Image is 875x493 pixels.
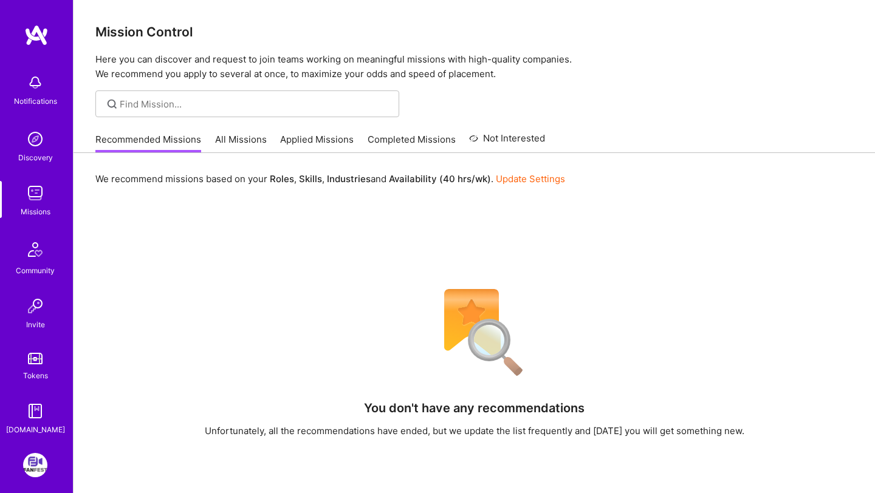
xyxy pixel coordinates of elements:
a: Completed Missions [368,133,456,153]
img: teamwork [23,181,47,205]
img: tokens [28,353,43,364]
a: Applied Missions [280,133,354,153]
div: Discovery [18,151,53,164]
div: [DOMAIN_NAME] [6,423,65,436]
div: Tokens [23,369,48,382]
img: discovery [23,127,47,151]
div: Community [16,264,55,277]
input: Find Mission... [120,98,390,110]
div: Invite [26,318,45,331]
img: bell [23,70,47,95]
i: icon SearchGrey [105,97,119,111]
div: Notifications [14,95,57,107]
p: We recommend missions based on your , , and . [95,172,565,185]
a: Not Interested [469,131,545,153]
a: All Missions [215,133,267,153]
img: Community [21,235,50,264]
img: FanFest: Media Engagement Platform [23,453,47,477]
h4: You don't have any recommendations [364,401,585,415]
b: Industries [327,173,371,185]
div: Missions [21,205,50,218]
b: Roles [270,173,294,185]
img: Invite [23,294,47,318]
div: Unfortunately, all the recommendations have ended, but we update the list frequently and [DATE] y... [205,424,744,437]
b: Availability (40 hrs/wk) [389,173,491,185]
img: logo [24,24,49,46]
img: No Results [423,281,526,384]
a: Recommended Missions [95,133,201,153]
img: guide book [23,399,47,423]
a: Update Settings [496,173,565,185]
h3: Mission Control [95,24,853,39]
a: FanFest: Media Engagement Platform [20,453,50,477]
b: Skills [299,173,322,185]
p: Here you can discover and request to join teams working on meaningful missions with high-quality ... [95,52,853,81]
